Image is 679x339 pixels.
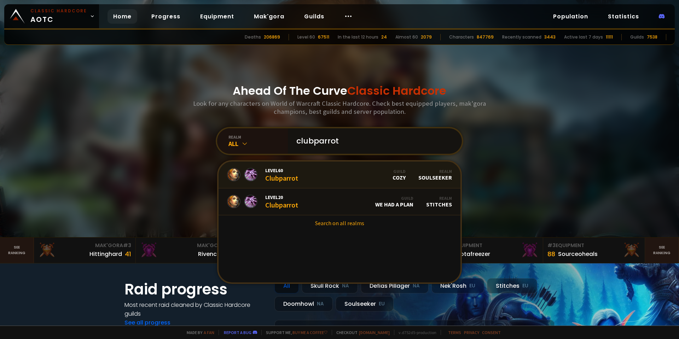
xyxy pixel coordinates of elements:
[394,330,436,335] span: v. d752d5 - production
[645,238,679,263] a: Seeranking
[446,242,539,249] div: Equipment
[182,330,214,335] span: Made by
[198,250,220,258] div: Rivench
[393,169,406,174] div: Guild
[297,34,315,40] div: Level 60
[265,167,298,182] div: Clubparrot
[418,169,452,174] div: Realm
[264,34,280,40] div: 206869
[482,330,501,335] a: Consent
[379,300,385,308] small: EU
[136,238,238,263] a: Mak'Gora#2Rivench100
[413,282,420,290] small: NA
[564,34,603,40] div: Active last 7 days
[124,300,266,318] h4: Most recent raid cleaned by Classic Hardcore guilds
[359,330,390,335] a: [DOMAIN_NAME]
[449,34,474,40] div: Characters
[395,34,418,40] div: Almost 60
[426,195,452,208] div: Stitches
[38,242,131,249] div: Mak'Gora
[274,320,555,339] a: [DATE]zgpetri on godDefias Pillager8 /90
[4,4,99,28] a: Classic HardcoreAOTC
[89,250,122,258] div: Hittinghard
[292,330,327,335] a: Buy me a coffee
[224,330,251,335] a: Report a bug
[204,330,214,335] a: a fan
[338,34,378,40] div: In the last 12 hours
[464,330,479,335] a: Privacy
[342,282,349,290] small: NA
[606,34,613,40] div: 11111
[547,242,640,249] div: Equipment
[336,296,394,311] div: Soulseeker
[487,278,537,293] div: Stitches
[140,242,233,249] div: Mak'Gora
[630,34,644,40] div: Guilds
[448,330,461,335] a: Terms
[274,296,333,311] div: Doomhowl
[547,242,556,249] span: # 3
[123,242,131,249] span: # 3
[393,169,406,181] div: Cozy
[146,9,186,24] a: Progress
[228,134,288,140] div: realm
[477,34,494,40] div: 847769
[431,278,484,293] div: Nek'Rosh
[544,34,556,40] div: 3443
[261,330,327,335] span: Support me,
[332,330,390,335] span: Checkout
[265,194,298,200] span: Level 20
[292,128,453,154] input: Search a character...
[265,194,298,209] div: Clubparrot
[426,195,452,201] div: Realm
[602,9,645,24] a: Statistics
[543,238,645,263] a: #3Equipment88Sourceoheals
[456,250,490,258] div: Notafreezer
[245,34,261,40] div: Deaths
[30,8,87,25] span: AOTC
[317,300,324,308] small: NA
[233,82,446,99] h1: Ahead Of The Curve
[124,318,170,327] a: See all progress
[347,83,446,99] span: Classic Hardcore
[124,278,266,300] h1: Raid progress
[34,238,136,263] a: Mak'Gora#3Hittinghard41
[302,278,358,293] div: Skull Rock
[375,195,413,208] div: We Had a Plan
[274,278,299,293] div: All
[108,9,137,24] a: Home
[195,9,240,24] a: Equipment
[125,249,131,259] div: 41
[441,238,543,263] a: #2Equipment88Notafreezer
[228,140,288,148] div: All
[190,99,489,116] h3: Look for any characters on World of Warcraft Classic Hardcore. Check best equipped players, mak'g...
[219,215,460,231] a: Search on all realms
[30,8,87,14] small: Classic Hardcore
[647,34,657,40] div: 7538
[421,34,432,40] div: 2079
[502,34,541,40] div: Recently scanned
[522,282,528,290] small: EU
[547,9,594,24] a: Population
[381,34,387,40] div: 24
[558,250,598,258] div: Sourceoheals
[318,34,329,40] div: 67511
[375,195,413,201] div: Guild
[361,278,429,293] div: Defias Pillager
[219,188,460,215] a: Level20ClubparrotGuildWe Had a PlanRealmStitches
[298,9,330,24] a: Guilds
[418,169,452,181] div: Soulseeker
[248,9,290,24] a: Mak'gora
[219,162,460,188] a: Level60ClubparrotGuildCozyRealmSoulseeker
[547,249,555,259] div: 88
[265,167,298,174] span: Level 60
[469,282,475,290] small: EU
